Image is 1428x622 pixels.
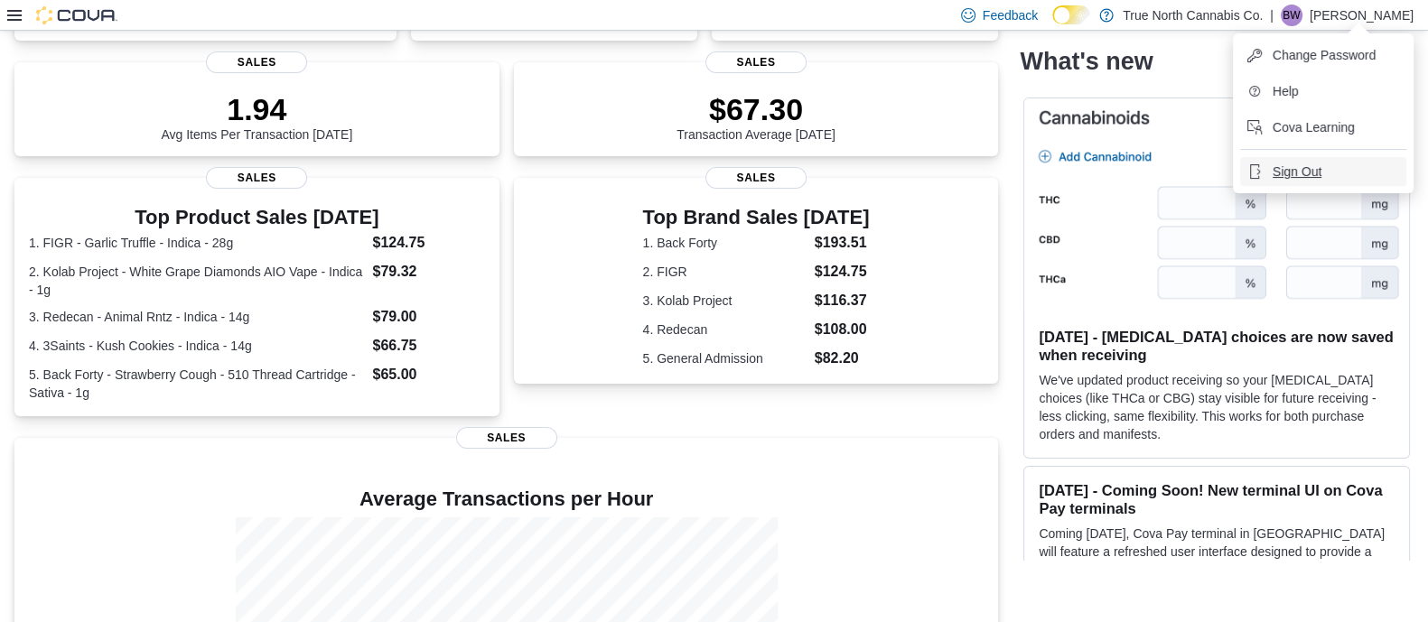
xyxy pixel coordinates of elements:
dd: $108.00 [815,319,870,340]
dt: 4. 3Saints - Kush Cookies - Indica - 14g [29,337,365,355]
h3: Top Product Sales [DATE] [29,207,485,228]
div: Transaction Average [DATE] [677,91,835,142]
dd: $116.37 [815,290,870,311]
dt: 3. Kolab Project [643,292,807,310]
dt: 5. Back Forty - Strawberry Cough - 510 Thread Cartridge - Sativa - 1g [29,366,365,402]
h3: [DATE] - Coming Soon! New terminal UI on Cova Pay terminals [1039,481,1395,517]
span: Change Password [1273,46,1376,64]
dd: $124.75 [372,232,484,254]
dt: 2. Kolab Project - White Grape Diamonds AIO Vape - Indica - 1g [29,263,365,299]
span: Feedback [983,6,1038,24]
dd: $193.51 [815,232,870,254]
dd: $79.00 [372,306,484,328]
span: Sign Out [1273,162,1321,181]
dt: 1. FIGR - Garlic Truffle - Indica - 28g [29,234,365,252]
h3: Top Brand Sales [DATE] [643,207,870,228]
dt: 2. FIGR [643,263,807,281]
p: [PERSON_NAME] [1310,5,1414,26]
p: True North Cannabis Co. [1123,5,1263,26]
span: BW [1283,5,1300,26]
input: Dark Mode [1052,5,1090,24]
h3: [DATE] - [MEDICAL_DATA] choices are now saved when receiving [1039,328,1395,364]
p: We've updated product receiving so your [MEDICAL_DATA] choices (like THCa or CBG) stay visible fo... [1039,371,1395,443]
button: Cova Learning [1240,113,1406,142]
span: Cova Learning [1273,118,1355,136]
span: Sales [206,51,307,73]
dd: $124.75 [815,261,870,283]
button: Sign Out [1240,157,1406,186]
p: 1.94 [161,91,352,127]
span: Sales [456,427,557,449]
span: Sales [206,167,307,189]
dd: $65.00 [372,364,484,385]
span: Dark Mode [1052,24,1053,25]
dt: 4. Redecan [643,320,807,339]
dt: 3. Redecan - Animal Rntz - Indica - 14g [29,308,365,326]
dt: 5. General Admission [643,349,807,367]
img: Cova [36,6,117,24]
span: Sales [705,51,807,73]
div: Avg Items Per Transaction [DATE] [161,91,352,142]
h4: Average Transactions per Hour [29,488,984,510]
div: Blaze Willett [1281,5,1302,26]
p: $67.30 [677,91,835,127]
h2: What's new [1020,47,1153,76]
p: Coming [DATE], Cova Pay terminal in [GEOGRAPHIC_DATA] will feature a refreshed user interface des... [1039,525,1395,579]
span: Help [1273,82,1299,100]
span: Sales [705,167,807,189]
p: | [1270,5,1274,26]
dd: $82.20 [815,348,870,369]
button: Change Password [1240,41,1406,70]
dd: $66.75 [372,335,484,357]
button: Help [1240,77,1406,106]
dd: $79.32 [372,261,484,283]
dt: 1. Back Forty [643,234,807,252]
